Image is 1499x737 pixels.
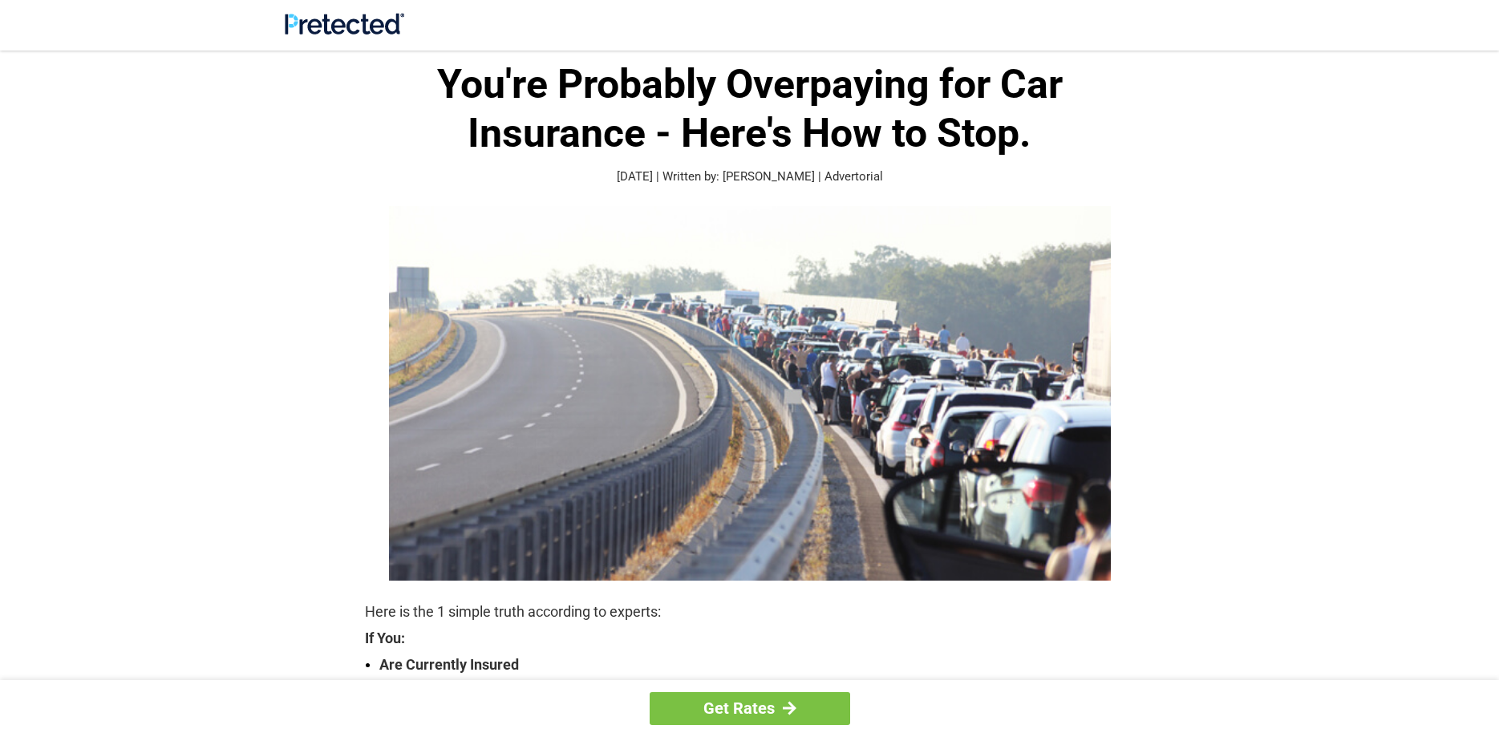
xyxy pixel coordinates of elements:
[365,601,1135,623] p: Here is the 1 simple truth according to experts:
[365,631,1135,646] strong: If You:
[650,692,850,725] a: Get Rates
[285,13,404,34] img: Site Logo
[379,676,1135,699] strong: Are Over The Age Of [DEMOGRAPHIC_DATA]
[365,60,1135,158] h1: You're Probably Overpaying for Car Insurance - Here's How to Stop.
[379,654,1135,676] strong: Are Currently Insured
[365,168,1135,186] p: [DATE] | Written by: [PERSON_NAME] | Advertorial
[285,22,404,38] a: Site Logo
